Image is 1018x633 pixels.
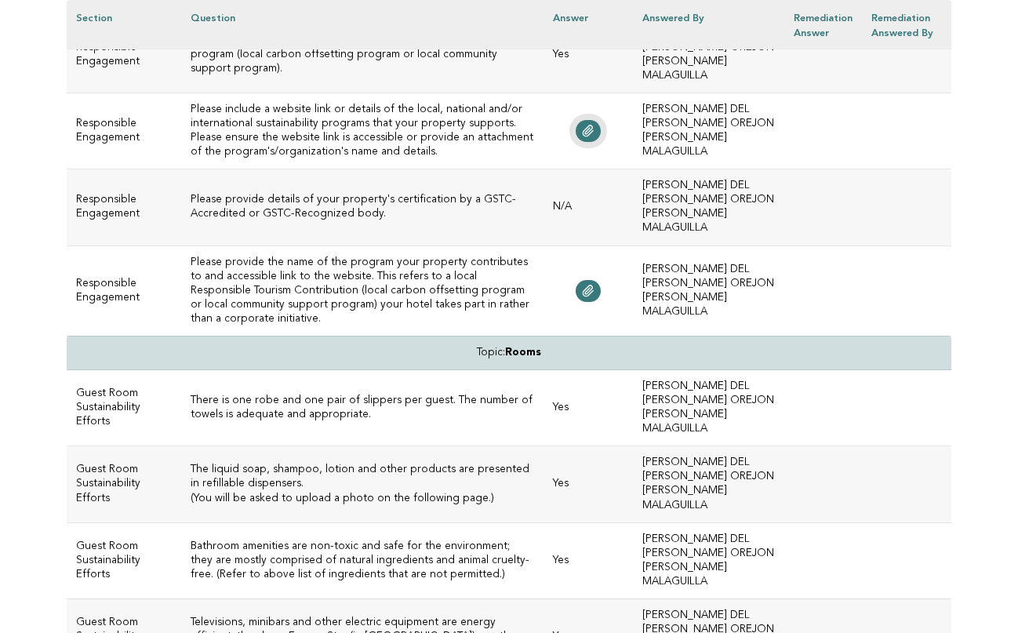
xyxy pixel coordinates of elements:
td: [PERSON_NAME] DEL [PERSON_NAME] OREJON [PERSON_NAME] MALAGUILLA [633,246,784,336]
td: Guest Room Sustainability Efforts [67,370,181,446]
h3: There is one robe and one pair of slippers per guest. The number of towels is adequate and approp... [191,394,534,422]
td: [PERSON_NAME] DEL [PERSON_NAME] OREJON [PERSON_NAME] MALAGUILLA [633,93,784,169]
td: Yes [544,446,633,522]
h3: The liquid soap, shampoo, lotion and other products are presented in refillable dispensers. [191,463,534,491]
td: [PERSON_NAME] DEL [PERSON_NAME] OREJON [PERSON_NAME] MALAGUILLA [633,370,784,446]
h3: Bathroom amenities are non-toxic and safe for the environment; they are mostly comprised of natur... [191,540,534,582]
td: [PERSON_NAME] DEL [PERSON_NAME] OREJON [PERSON_NAME] MALAGUILLA [633,446,784,522]
td: Yes [544,522,633,598]
td: Yes [544,16,633,93]
p: (You will be asked to upload a photo on the following page.) [191,492,534,506]
td: [PERSON_NAME] DEL [PERSON_NAME] OREJON [PERSON_NAME] MALAGUILLA [633,522,784,598]
td: Responsible Engagement [67,16,181,93]
td: Responsible Engagement [67,246,181,336]
h3: Your property offers a local "Responsible Tourism Contribution" program (local carbon offsetting ... [191,34,534,76]
td: N/A [544,169,633,246]
td: [PERSON_NAME] DEL [PERSON_NAME] OREJON [PERSON_NAME] MALAGUILLA [633,16,784,93]
h3: Please include a website link or details of the local, national and/or international sustainabili... [191,103,534,159]
td: [PERSON_NAME] DEL [PERSON_NAME] OREJON [PERSON_NAME] MALAGUILLA [633,169,784,246]
td: Responsible Engagement [67,93,181,169]
td: Guest Room Sustainability Efforts [67,446,181,522]
td: Topic: [67,336,951,369]
h3: Please provide details of your property's certification by a GSTC-Accredited or GSTC-Recognized b... [191,193,534,221]
td: Guest Room Sustainability Efforts [67,522,181,598]
td: Yes [544,370,633,446]
td: Responsible Engagement [67,169,181,246]
strong: Rooms [505,347,541,358]
h3: Please provide the name of the program your property contributes to and accessible link to the we... [191,256,534,326]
